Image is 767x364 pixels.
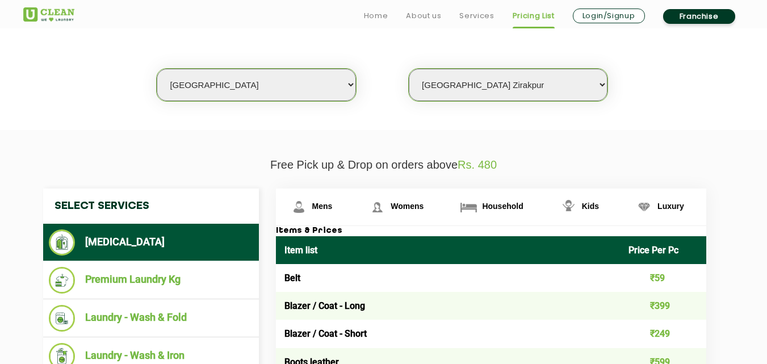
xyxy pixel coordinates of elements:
th: Price Per Pc [620,236,706,264]
td: Blazer / Coat - Long [276,292,621,320]
h3: Items & Prices [276,226,706,236]
td: ₹399 [620,292,706,320]
span: Rs. 480 [458,158,497,171]
a: Pricing List [513,9,555,23]
img: Mens [289,197,309,217]
img: Luxury [634,197,654,217]
td: Blazer / Coat - Short [276,320,621,348]
span: Luxury [657,202,684,211]
h4: Select Services [43,189,259,224]
span: Kids [582,202,599,211]
td: ₹249 [620,320,706,348]
span: Household [482,202,523,211]
img: UClean Laundry and Dry Cleaning [23,7,74,22]
img: Dry Cleaning [49,229,76,256]
span: Mens [312,202,333,211]
li: [MEDICAL_DATA] [49,229,253,256]
li: Premium Laundry Kg [49,267,253,294]
a: Home [364,9,388,23]
img: Premium Laundry Kg [49,267,76,294]
td: Belt [276,264,621,292]
img: Womens [367,197,387,217]
a: Login/Signup [573,9,645,23]
a: About us [406,9,441,23]
th: Item list [276,236,621,264]
p: Free Pick up & Drop on orders above [23,158,744,171]
li: Laundry - Wash & Fold [49,305,253,332]
img: Kids [559,197,579,217]
img: Laundry - Wash & Fold [49,305,76,332]
a: Franchise [663,9,735,24]
img: Household [459,197,479,217]
td: ₹59 [620,264,706,292]
span: Womens [391,202,424,211]
a: Services [459,9,494,23]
